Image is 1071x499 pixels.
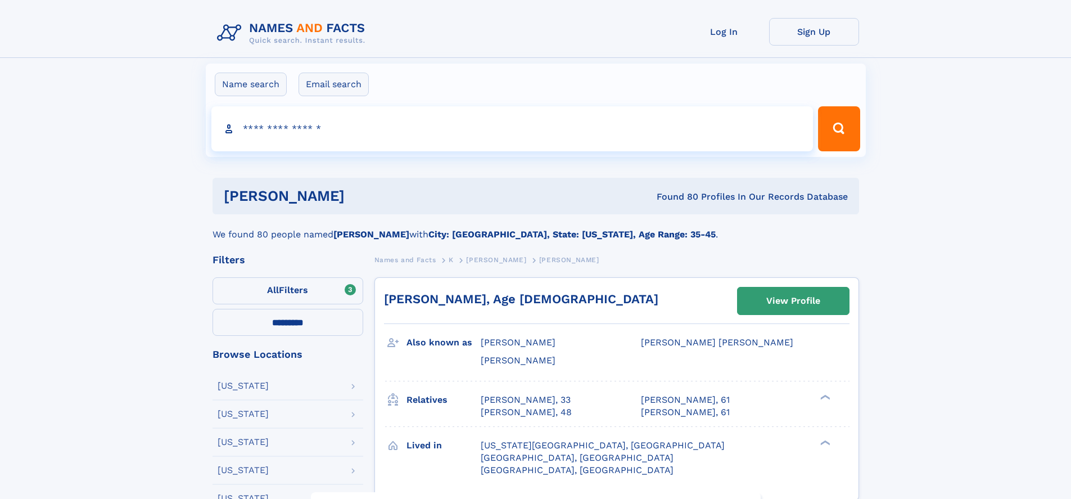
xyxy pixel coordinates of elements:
label: Email search [299,73,369,96]
span: [US_STATE][GEOGRAPHIC_DATA], [GEOGRAPHIC_DATA] [481,440,725,451]
h3: Relatives [406,390,481,410]
a: Log In [679,18,769,46]
a: [PERSON_NAME], 61 [641,394,730,406]
a: [PERSON_NAME], 61 [641,406,730,419]
button: Search Button [818,106,860,151]
a: Names and Facts [374,253,436,267]
b: City: [GEOGRAPHIC_DATA], State: [US_STATE], Age Range: 35-45 [428,229,716,240]
span: [PERSON_NAME] [481,337,555,348]
div: Filters [213,255,363,265]
img: Logo Names and Facts [213,18,374,48]
div: We found 80 people named with . [213,214,859,241]
div: ❯ [817,439,831,446]
a: [PERSON_NAME], Age [DEMOGRAPHIC_DATA] [384,292,658,306]
div: View Profile [766,288,820,314]
a: [PERSON_NAME], 33 [481,394,571,406]
h3: Also known as [406,333,481,352]
span: K [449,256,454,264]
span: [GEOGRAPHIC_DATA], [GEOGRAPHIC_DATA] [481,452,674,463]
span: [PERSON_NAME] [466,256,526,264]
label: Name search [215,73,287,96]
div: [US_STATE] [218,381,269,390]
input: search input [211,106,814,151]
div: [US_STATE] [218,410,269,419]
span: [PERSON_NAME] [PERSON_NAME] [641,337,793,348]
div: [US_STATE] [218,438,269,447]
span: [GEOGRAPHIC_DATA], [GEOGRAPHIC_DATA] [481,465,674,475]
a: K [449,253,454,267]
span: [PERSON_NAME] [539,256,599,264]
div: ❯ [817,393,831,401]
a: [PERSON_NAME] [466,253,526,267]
span: All [267,285,279,295]
span: [PERSON_NAME] [481,355,555,366]
h1: [PERSON_NAME] [224,189,501,203]
label: Filters [213,277,363,304]
h3: Lived in [406,436,481,455]
div: [US_STATE] [218,466,269,475]
a: Sign Up [769,18,859,46]
a: View Profile [738,287,849,314]
a: [PERSON_NAME], 48 [481,406,572,419]
b: [PERSON_NAME] [333,229,409,240]
div: Browse Locations [213,349,363,359]
div: Found 80 Profiles In Our Records Database [500,191,848,203]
